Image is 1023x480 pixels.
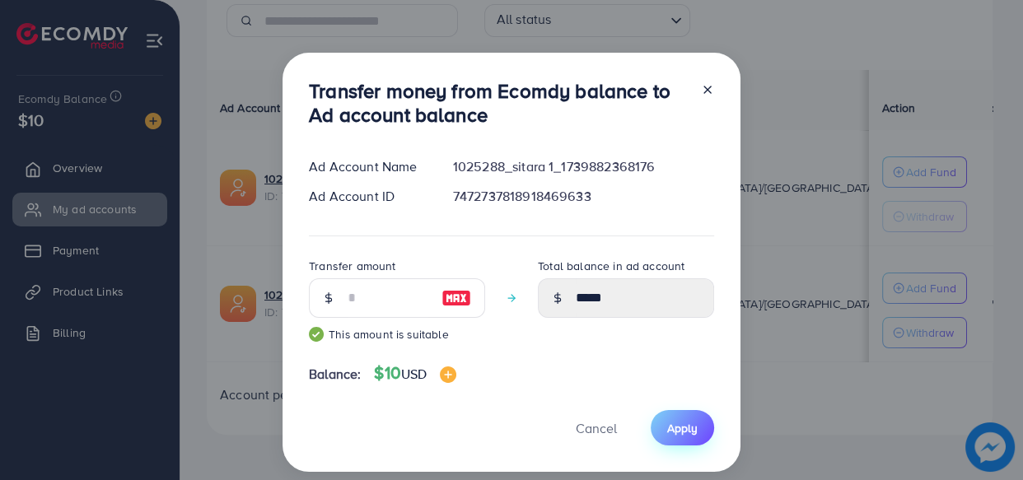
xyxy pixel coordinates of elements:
label: Transfer amount [309,258,395,274]
img: image [441,288,471,308]
span: Apply [667,420,698,436]
div: Ad Account Name [296,157,440,176]
button: Cancel [555,410,638,445]
button: Apply [651,410,714,445]
span: Cancel [576,419,617,437]
div: 7472737818918469633 [440,187,727,206]
h3: Transfer money from Ecomdy balance to Ad account balance [309,79,688,127]
span: USD [401,365,427,383]
div: 1025288_sitara 1_1739882368176 [440,157,727,176]
small: This amount is suitable [309,326,485,343]
span: Balance: [309,365,361,384]
img: image [440,366,456,383]
div: Ad Account ID [296,187,440,206]
img: guide [309,327,324,342]
h4: $10 [374,363,456,384]
label: Total balance in ad account [538,258,684,274]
